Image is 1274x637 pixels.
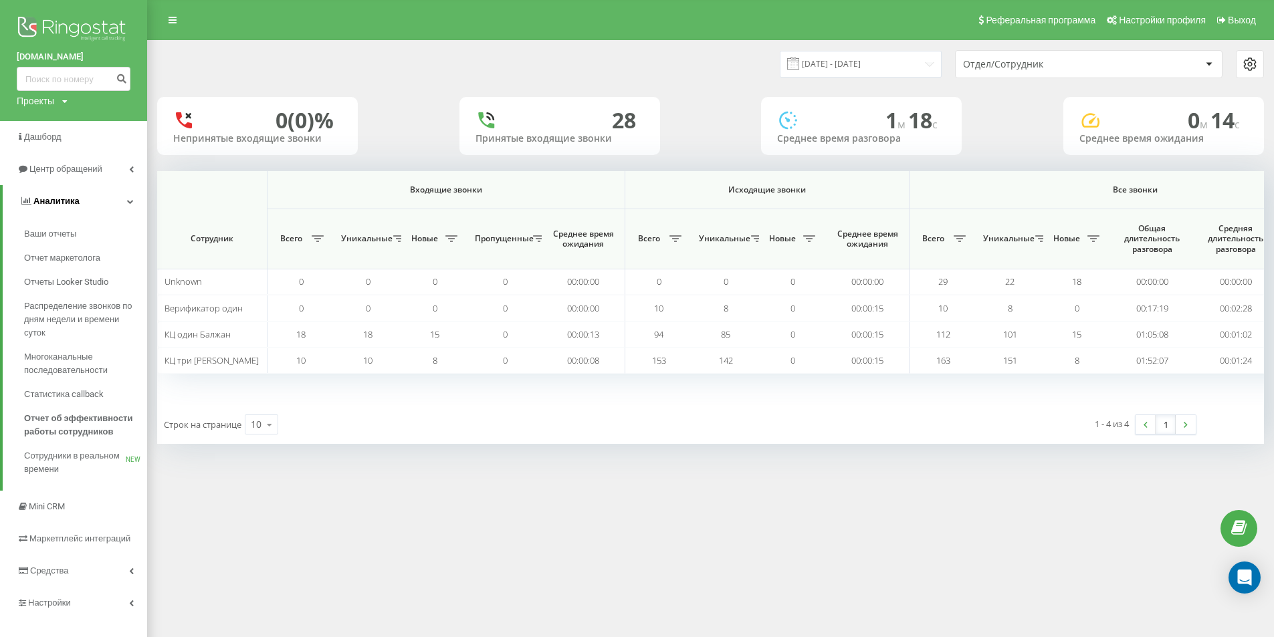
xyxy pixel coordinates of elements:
span: 18 [296,328,306,340]
span: м [897,117,908,132]
span: 8 [433,354,437,366]
span: 142 [719,354,733,366]
a: Сотрудники в реальном времениNEW [24,444,147,481]
span: Среднее время ожидания [836,229,899,249]
span: Сотрудники в реальном времени [24,449,126,476]
span: Исходящие звонки [645,184,889,195]
span: Настройки [28,598,71,608]
span: Дашборд [24,132,62,142]
div: Отдел/Сотрудник [963,59,1123,70]
span: 0 [299,302,304,314]
span: 0 [790,328,795,340]
span: 0 [503,354,508,366]
td: 00:00:00 [542,269,625,295]
span: 0 [790,302,795,314]
span: Пропущенные [475,233,529,244]
span: 0 [433,302,437,314]
span: 151 [1003,354,1017,366]
a: 1 [1156,415,1176,434]
span: 85 [721,328,730,340]
span: Новые [408,233,441,244]
div: 10 [251,418,261,431]
span: Сотрудник [169,233,255,244]
span: 22 [1005,275,1015,287]
div: Непринятые входящие звонки [173,133,342,144]
a: Отчет об эффективности работы сотрудников [24,406,147,444]
span: Строк на странице [164,418,241,430]
a: Отчеты Looker Studio [24,270,147,294]
span: Уникальные [983,233,1031,244]
span: 112 [936,328,950,340]
span: 101 [1003,328,1017,340]
span: Маркетплейс интеграций [29,533,130,543]
td: 00:00:13 [542,322,625,348]
td: 00:00:15 [826,322,910,348]
span: Новые [766,233,799,244]
span: Новые [1050,233,1083,244]
div: 0 (0)% [276,108,334,133]
span: м [1200,117,1210,132]
span: 0 [724,275,728,287]
span: КЦ один Балжан [165,328,231,340]
input: Поиск по номеру [17,67,130,91]
div: 1 - 4 из 4 [1095,417,1129,430]
span: Входящие звонки [292,184,601,195]
span: Отчет маркетолога [24,251,100,265]
span: Mini CRM [29,501,65,511]
td: 00:17:19 [1110,295,1194,321]
td: 00:00:00 [542,295,625,321]
span: Верификатор один [165,302,243,314]
span: 0 [790,275,795,287]
span: 10 [654,302,663,314]
span: Unknown [165,275,202,287]
span: 163 [936,354,950,366]
span: Распределение звонков по дням недели и времени суток [24,299,140,340]
span: КЦ три [PERSON_NAME] [165,354,259,366]
span: 15 [1072,328,1081,340]
span: Среднее время ожидания [552,229,615,249]
td: 00:00:00 [826,269,910,295]
span: Ваши отчеты [24,227,76,241]
span: 18 [363,328,373,340]
td: 01:52:07 [1110,348,1194,374]
span: Всего [916,233,950,244]
span: 0 [366,302,370,314]
span: Аналитика [33,196,80,206]
span: Настройки профиля [1119,15,1206,25]
span: 1 [885,106,908,134]
a: Многоканальные последовательности [24,345,147,382]
span: Отчеты Looker Studio [24,275,108,289]
span: 0 [657,275,661,287]
span: Всего [632,233,665,244]
span: Уникальные [699,233,747,244]
td: 00:00:15 [826,348,910,374]
span: 0 [366,275,370,287]
img: Ringostat logo [17,13,130,47]
a: Статистика callback [24,382,147,406]
span: 0 [503,302,508,314]
span: Многоканальные последовательности [24,350,140,377]
span: 10 [296,354,306,366]
div: Принятые входящие звонки [475,133,644,144]
span: Средства [30,565,69,576]
a: Ваши отчеты [24,222,147,246]
div: Проекты [17,94,54,108]
td: 00:00:08 [542,348,625,374]
div: Среднее время ожидания [1079,133,1248,144]
a: [DOMAIN_NAME] [17,50,130,63]
td: 00:00:15 [826,295,910,321]
span: 0 [299,275,304,287]
td: 01:05:08 [1110,322,1194,348]
span: 153 [652,354,666,366]
div: Среднее время разговора [777,133,946,144]
span: 15 [430,328,439,340]
span: Всего [274,233,308,244]
span: 0 [1188,106,1210,134]
span: Реферальная программа [986,15,1095,25]
span: Средняя длительность разговора [1204,223,1267,255]
span: 0 [503,275,508,287]
span: Выход [1228,15,1256,25]
span: 0 [1075,302,1079,314]
span: c [932,117,938,132]
span: 0 [503,328,508,340]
